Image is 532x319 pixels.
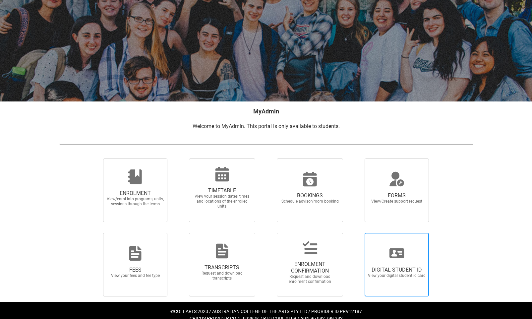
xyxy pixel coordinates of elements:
span: TIMETABLE [193,187,251,194]
span: DIGITAL STUDENT ID [368,267,426,273]
span: View/Create support request [368,199,426,204]
span: View your session dates, times and locations of the enrolled units [193,194,251,209]
span: ENROLMENT CONFIRMATION [281,261,339,274]
h2: MyAdmin [59,107,473,116]
span: Welcome to MyAdmin. This portal is only available to students. [193,123,340,129]
span: Schedule advisor/room booking [281,199,339,204]
span: FEES [106,267,164,273]
span: View your fees and fee type [106,273,164,278]
span: View/enrol into programs, units, sessions through the terms [106,197,164,207]
span: View your digital student id card [368,273,426,278]
span: FORMS [368,192,426,199]
span: TRANSCRIPTS [193,264,251,271]
span: ENROLMENT [106,190,164,197]
span: Request and download enrolment confirmation [281,274,339,284]
span: Request and download transcripts [193,271,251,281]
span: BOOKINGS [281,192,339,199]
